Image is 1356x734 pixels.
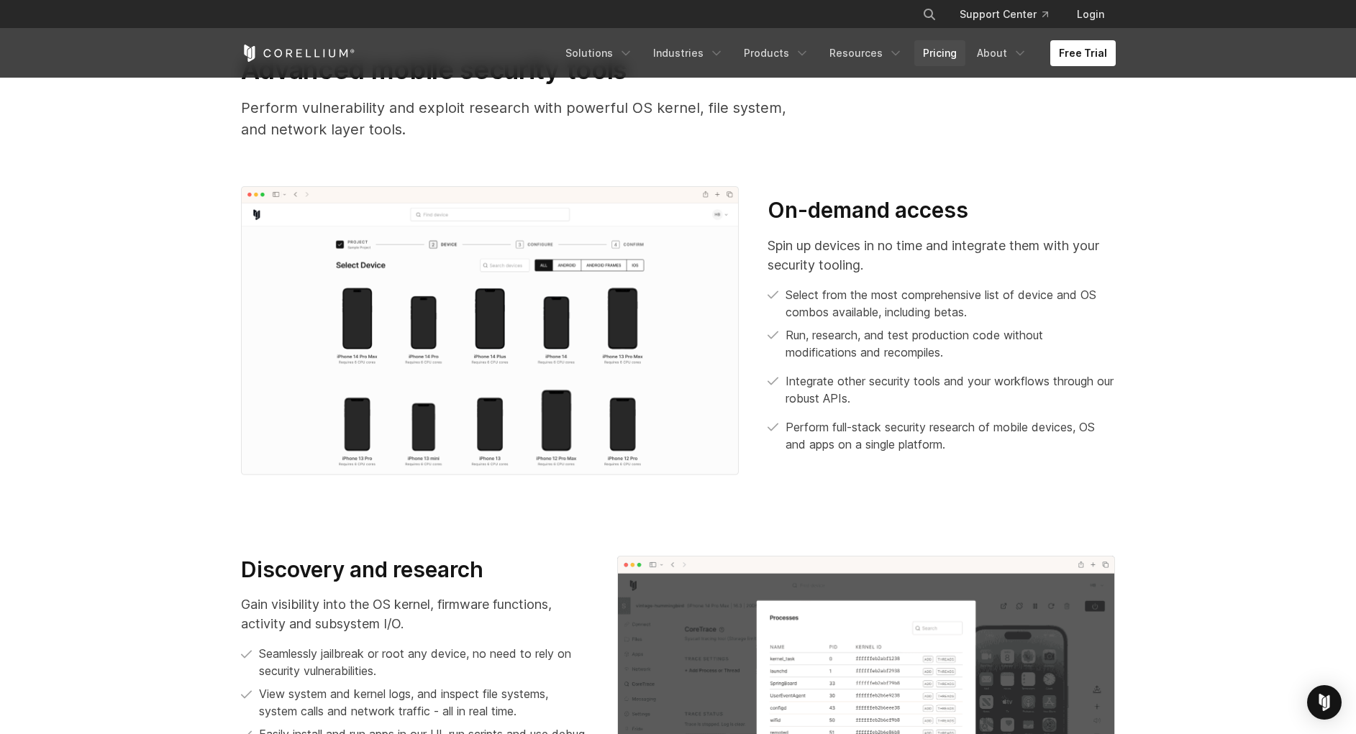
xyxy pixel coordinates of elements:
div: Open Intercom Messenger [1307,685,1342,720]
a: Industries [645,40,732,66]
p: Spin up devices in no time and integrate them with your security tooling. [768,236,1115,275]
a: Corellium Home [241,45,355,62]
p: Select from the most comprehensive list of device and OS combos available, including betas. [786,286,1115,321]
p: Run, research, and test production code without modifications and recompiles. [786,326,1115,361]
a: Products [735,40,818,66]
button: Search [916,1,942,27]
div: Navigation Menu [557,40,1116,66]
a: About [968,40,1036,66]
div: Navigation Menu [905,1,1116,27]
h3: Discovery and research [241,556,588,584]
p: Perform vulnerability and exploit research with powerful OS kernel, file system, and network laye... [241,97,814,140]
p: Perform full-stack security research of mobile devices, OS and apps on a single platform. [786,418,1115,453]
a: Support Center [948,1,1060,27]
a: Free Trial [1050,40,1116,66]
p: Integrate other security tools and your workflows through our robust APIs. [786,372,1115,407]
h3: On-demand access [768,197,1115,224]
p: View system and kernel logs, and inspect file systems, system calls and network traffic - all in ... [259,685,588,720]
a: Resources [821,40,911,66]
img: Create and selecting a device in Corellium's virtual hardware platform [241,186,740,475]
a: Pricing [914,40,965,66]
p: Seamlessly jailbreak or root any device, no need to rely on security vulnerabilities. [259,645,588,679]
a: Solutions [557,40,642,66]
a: Login [1065,1,1116,27]
p: Gain visibility into the OS kernel, firmware functions, activity and subsystem I/O. [241,595,588,633]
